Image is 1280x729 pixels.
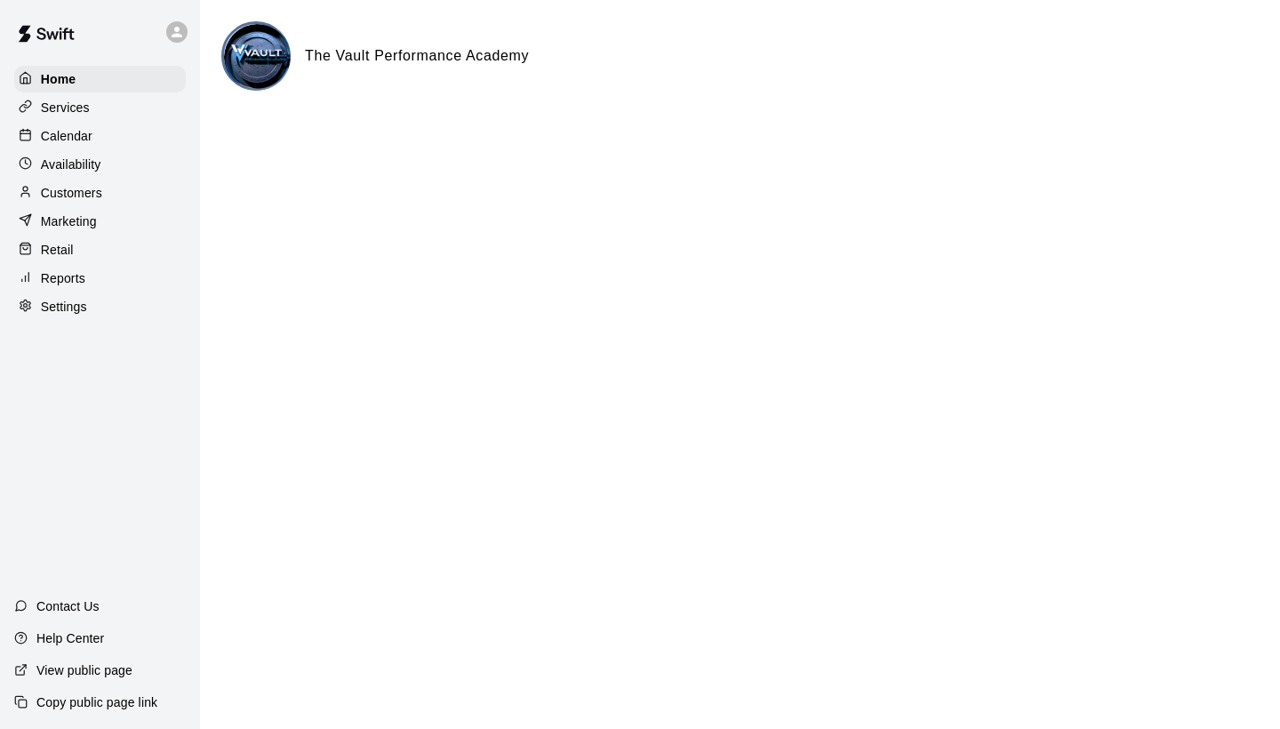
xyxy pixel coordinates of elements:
p: Retail [41,241,74,259]
a: Marketing [14,208,186,235]
p: Contact Us [36,597,100,615]
a: Reports [14,265,186,292]
p: Copy public page link [36,693,157,711]
a: Settings [14,293,186,320]
p: Services [41,99,90,116]
p: View public page [36,661,132,679]
a: Home [14,66,186,92]
a: Services [14,94,186,121]
h6: The Vault Performance Academy [305,44,529,68]
p: Settings [41,298,87,316]
a: Calendar [14,123,186,149]
a: Customers [14,180,186,206]
p: Reports [41,269,85,287]
p: Customers [41,184,102,202]
p: Home [41,70,76,88]
p: Help Center [36,629,104,647]
p: Availability [41,156,101,173]
a: Retail [14,236,186,263]
p: Calendar [41,127,92,145]
a: Availability [14,151,186,178]
img: The Vault Performance Academy logo [224,24,291,91]
p: Marketing [41,212,97,230]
